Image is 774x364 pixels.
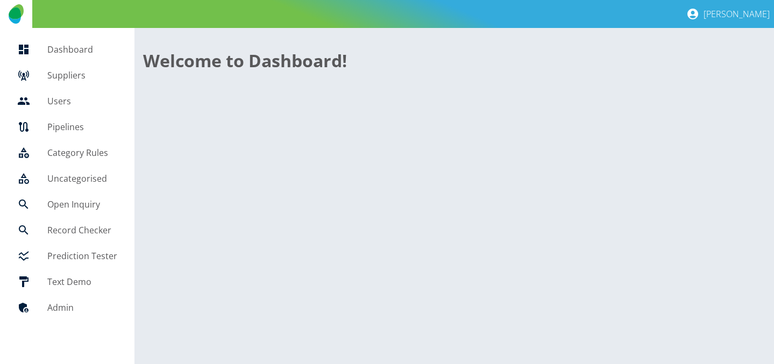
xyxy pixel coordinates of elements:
button: [PERSON_NAME] [682,3,774,25]
a: Uncategorised [9,166,126,191]
h5: Text Demo [47,275,117,288]
a: Text Demo [9,269,126,295]
a: Prediction Tester [9,243,126,269]
img: Logo [9,4,23,24]
p: [PERSON_NAME] [704,8,770,20]
h5: Users [47,95,117,108]
a: Admin [9,295,126,320]
h5: Category Rules [47,146,117,159]
h5: Dashboard [47,43,117,56]
h5: Uncategorised [47,172,117,185]
a: Pipelines [9,114,126,140]
h5: Pipelines [47,120,117,133]
a: Record Checker [9,217,126,243]
a: Category Rules [9,140,126,166]
h5: Suppliers [47,69,117,82]
a: Dashboard [9,37,126,62]
a: Users [9,88,126,114]
h5: Open Inquiry [47,198,117,211]
h1: Welcome to Dashboard! [143,48,765,74]
h5: Prediction Tester [47,249,117,262]
a: Suppliers [9,62,126,88]
h5: Record Checker [47,224,117,237]
a: Open Inquiry [9,191,126,217]
h5: Admin [47,301,117,314]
